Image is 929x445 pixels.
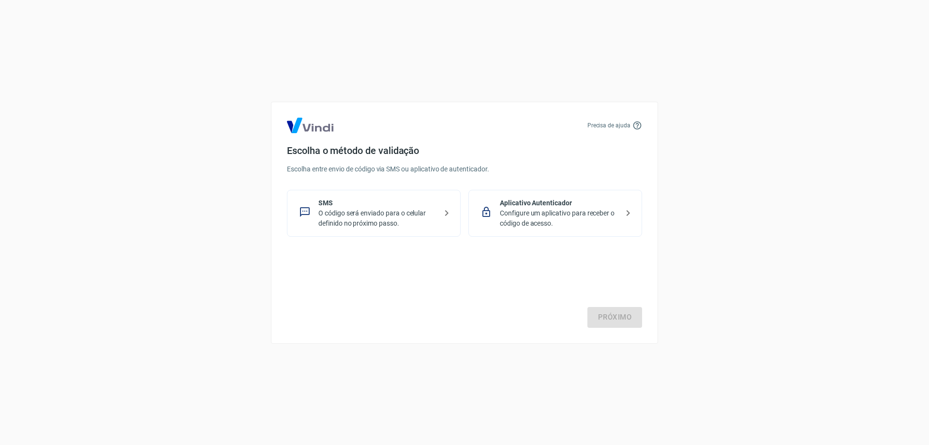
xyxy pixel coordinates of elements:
[287,190,461,237] div: SMSO código será enviado para o celular definido no próximo passo.
[468,190,642,237] div: Aplicativo AutenticadorConfigure um aplicativo para receber o código de acesso.
[587,121,630,130] p: Precisa de ajuda
[318,208,437,229] p: O código será enviado para o celular definido no próximo passo.
[287,118,333,133] img: Logo Vind
[287,145,642,156] h4: Escolha o método de validação
[287,164,642,174] p: Escolha entre envio de código via SMS ou aplicativo de autenticador.
[318,198,437,208] p: SMS
[500,208,618,229] p: Configure um aplicativo para receber o código de acesso.
[500,198,618,208] p: Aplicativo Autenticador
